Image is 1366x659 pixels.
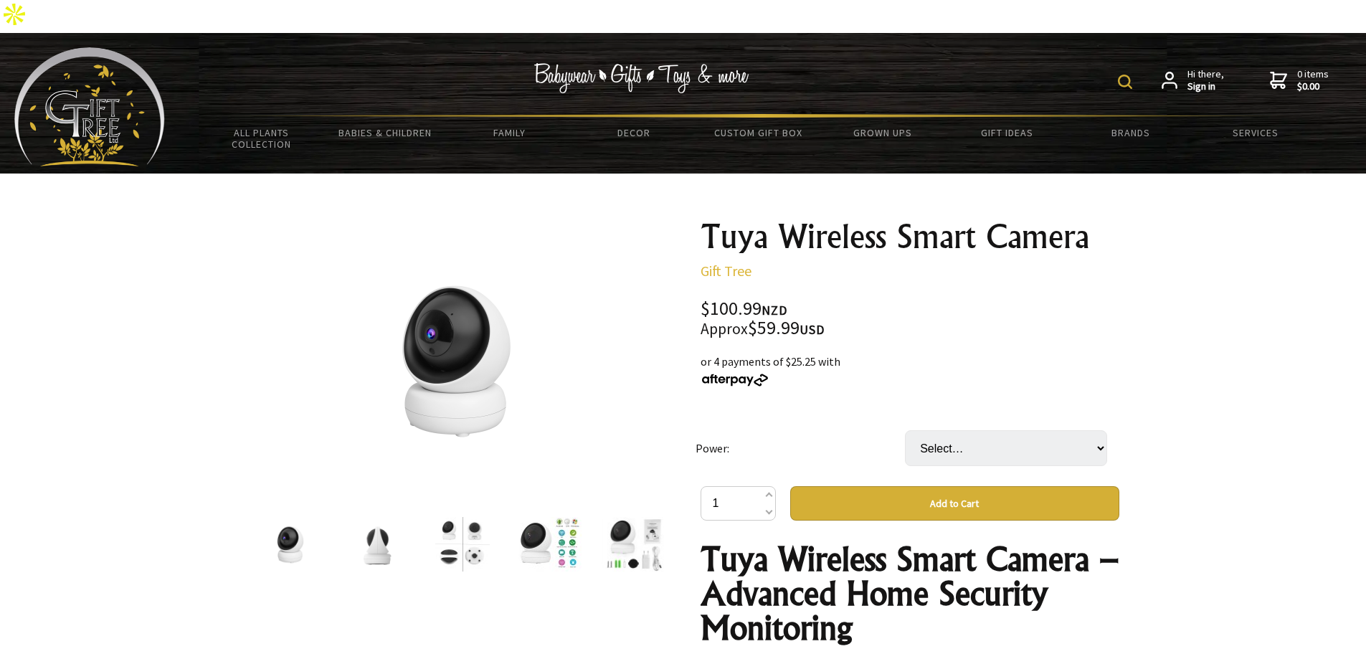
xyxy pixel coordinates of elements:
[820,118,944,148] a: Grown Ups
[447,118,571,148] a: Family
[435,517,490,572] img: Tuya Wireless Smart Camera
[14,47,165,166] img: Babyware - Gifts - Toys and more...
[1297,80,1329,93] strong: $0.00
[323,118,447,148] a: Babies & Children
[790,486,1119,521] button: Add to Cart
[1297,67,1329,93] span: 0 items
[1162,68,1224,93] a: Hi there,Sign in
[701,262,751,280] a: Gift Tree
[263,517,318,572] img: Tuya Wireless Smart Camera
[1187,68,1224,93] span: Hi there,
[1069,118,1193,148] a: Brands
[1270,68,1329,93] a: 0 items$0.00
[701,539,1119,648] strong: Tuya Wireless Smart Camera – Advanced Home Security Monitoring
[1193,118,1317,148] a: Services
[944,118,1068,148] a: Gift Ideas
[345,247,569,471] img: Tuya Wireless Smart Camera
[762,302,787,318] span: NZD
[701,353,1119,387] div: or 4 payments of $25.25 with
[199,118,323,159] a: All Plants Collection
[515,517,582,572] img: Tuya Wireless Smart Camera
[701,219,1119,254] h1: Tuya Wireless Smart Camera
[349,517,404,572] img: Tuya Wireless Smart Camera
[701,300,1119,338] div: $100.99 $59.99
[800,321,825,338] span: USD
[1187,80,1224,93] strong: Sign in
[534,63,749,93] img: Babywear - Gifts - Toys & more
[571,118,696,148] a: Decor
[696,118,820,148] a: Custom Gift Box
[602,517,668,572] img: Tuya Wireless Smart Camera
[701,319,748,338] small: Approx
[696,410,905,486] td: Power:
[701,374,769,387] img: Afterpay
[1118,75,1132,89] img: product search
